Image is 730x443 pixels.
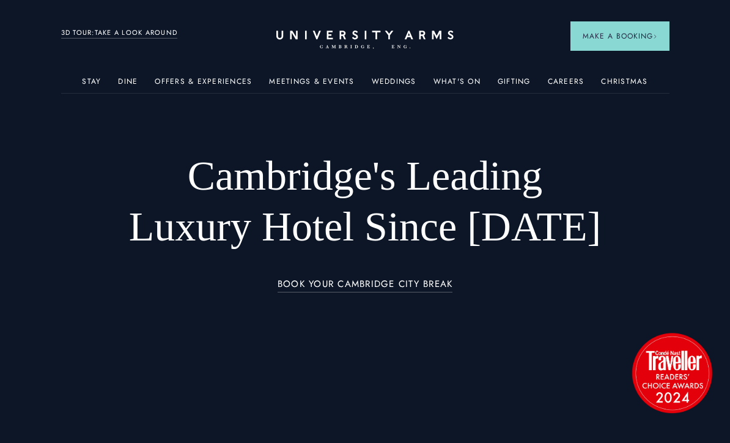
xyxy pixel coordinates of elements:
[498,77,531,93] a: Gifting
[548,77,584,93] a: Careers
[82,77,101,93] a: Stay
[626,327,718,419] img: image-2524eff8f0c5d55edbf694693304c4387916dea5-1501x1501-png
[653,34,657,39] img: Arrow icon
[570,21,669,51] button: Make a BookingArrow icon
[118,77,138,93] a: Dine
[583,31,657,42] span: Make a Booking
[278,279,453,293] a: BOOK YOUR CAMBRIDGE CITY BREAK
[122,151,608,252] h1: Cambridge's Leading Luxury Hotel Since [DATE]
[372,77,416,93] a: Weddings
[269,77,354,93] a: Meetings & Events
[276,31,454,50] a: Home
[155,77,252,93] a: Offers & Experiences
[433,77,481,93] a: What's On
[61,28,178,39] a: 3D TOUR:TAKE A LOOK AROUND
[601,77,647,93] a: Christmas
